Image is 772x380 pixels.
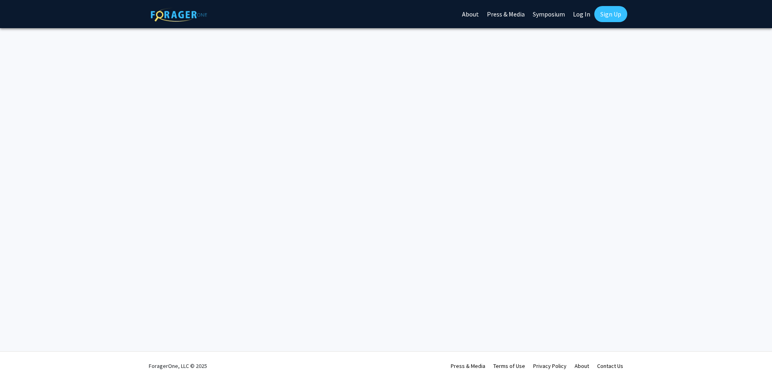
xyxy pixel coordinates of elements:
[451,362,485,370] a: Press & Media
[149,352,207,380] div: ForagerOne, LLC © 2025
[151,8,207,22] img: ForagerOne Logo
[493,362,525,370] a: Terms of Use
[594,6,627,22] a: Sign Up
[597,362,623,370] a: Contact Us
[575,362,589,370] a: About
[533,362,567,370] a: Privacy Policy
